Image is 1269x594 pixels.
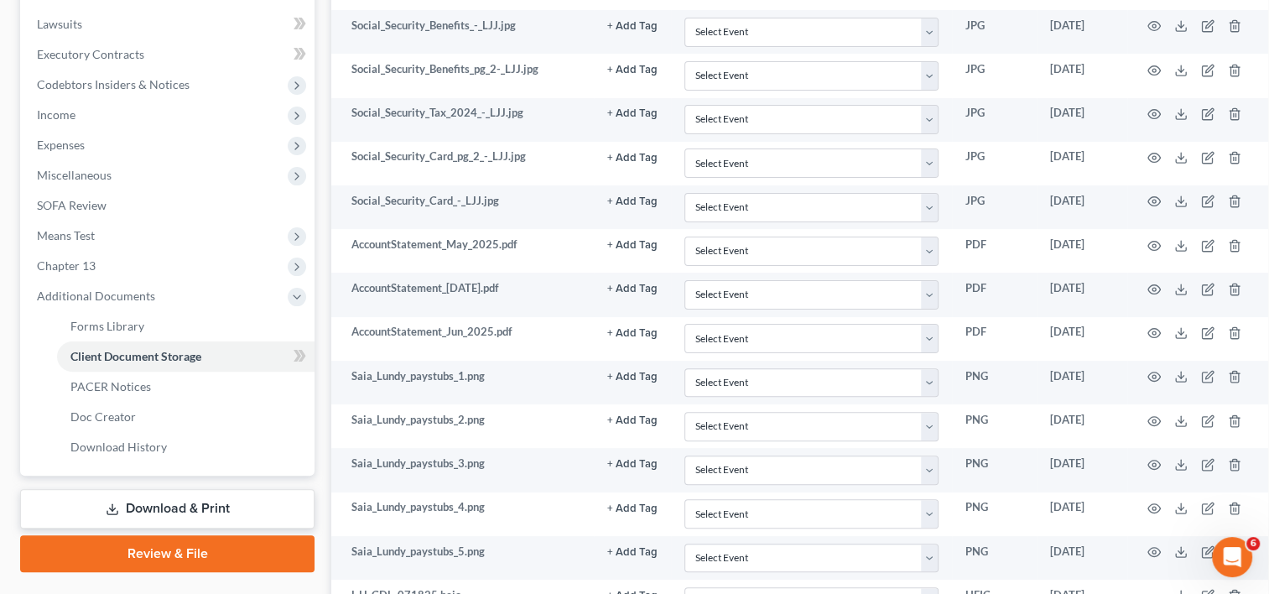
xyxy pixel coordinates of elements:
[331,448,594,492] td: Saia_Lundy_paystubs_3.png
[607,499,658,515] a: + Add Tag
[331,492,594,536] td: Saia_Lundy_paystubs_4.png
[331,185,594,229] td: Social_Security_Card_-_LJJ.jpg
[23,9,315,39] a: Lawsuits
[57,402,315,432] a: Doc Creator
[37,47,144,61] span: Executory Contracts
[1037,185,1127,229] td: [DATE]
[952,492,1037,536] td: PNG
[331,404,594,448] td: Saia_Lundy_paystubs_2.png
[1037,54,1127,97] td: [DATE]
[37,168,112,182] span: Miscellaneous
[607,108,658,119] button: + Add Tag
[23,190,315,221] a: SOFA Review
[607,153,658,164] button: + Add Tag
[607,456,658,472] a: + Add Tag
[70,349,201,363] span: Client Document Storage
[952,448,1037,492] td: PNG
[37,138,85,152] span: Expenses
[607,324,658,340] a: + Add Tag
[607,21,658,32] button: + Add Tag
[607,193,658,209] a: + Add Tag
[331,536,594,580] td: Saia_Lundy_paystubs_5.png
[1037,448,1127,492] td: [DATE]
[607,412,658,428] a: + Add Tag
[37,17,82,31] span: Lawsuits
[57,341,315,372] a: Client Document Storage
[952,361,1037,404] td: PNG
[607,61,658,77] a: + Add Tag
[331,229,594,273] td: AccountStatement_May_2025.pdf
[331,10,594,54] td: Social_Security_Benefits_-_LJJ.jpg
[607,65,658,76] button: + Add Tag
[607,459,658,470] button: + Add Tag
[607,372,658,383] button: + Add Tag
[952,404,1037,448] td: PNG
[607,503,658,514] button: + Add Tag
[607,148,658,164] a: + Add Tag
[607,240,658,251] button: + Add Tag
[331,361,594,404] td: Saia_Lundy_paystubs_1.png
[607,328,658,339] button: + Add Tag
[70,319,144,333] span: Forms Library
[37,228,95,242] span: Means Test
[1037,273,1127,316] td: [DATE]
[70,409,136,424] span: Doc Creator
[607,368,658,384] a: + Add Tag
[952,98,1037,142] td: JPG
[952,273,1037,316] td: PDF
[70,440,167,454] span: Download History
[607,18,658,34] a: + Add Tag
[1037,142,1127,185] td: [DATE]
[57,372,315,402] a: PACER Notices
[952,229,1037,273] td: PDF
[20,535,315,572] a: Review & File
[607,547,658,558] button: + Add Tag
[607,284,658,294] button: + Add Tag
[1037,361,1127,404] td: [DATE]
[607,196,658,207] button: + Add Tag
[1246,537,1260,550] span: 6
[607,280,658,296] a: + Add Tag
[607,544,658,560] a: + Add Tag
[952,54,1037,97] td: JPG
[1212,537,1252,577] iframe: Intercom live chat
[952,317,1037,361] td: PDF
[607,415,658,426] button: + Add Tag
[607,105,658,121] a: + Add Tag
[952,142,1037,185] td: JPG
[37,77,190,91] span: Codebtors Insiders & Notices
[952,10,1037,54] td: JPG
[1037,229,1127,273] td: [DATE]
[607,237,658,253] a: + Add Tag
[70,379,151,393] span: PACER Notices
[331,273,594,316] td: AccountStatement_[DATE].pdf
[952,536,1037,580] td: PNG
[331,98,594,142] td: Social_Security_Tax_2024_-_LJJ.jpg
[20,489,315,529] a: Download & Print
[37,289,155,303] span: Additional Documents
[1037,492,1127,536] td: [DATE]
[57,432,315,462] a: Download History
[331,54,594,97] td: Social_Security_Benefits_pg_2-_LJJ.jpg
[952,185,1037,229] td: JPG
[331,317,594,361] td: AccountStatement_Jun_2025.pdf
[37,107,75,122] span: Income
[23,39,315,70] a: Executory Contracts
[1037,404,1127,448] td: [DATE]
[37,198,107,212] span: SOFA Review
[37,258,96,273] span: Chapter 13
[57,311,315,341] a: Forms Library
[1037,10,1127,54] td: [DATE]
[1037,536,1127,580] td: [DATE]
[331,142,594,185] td: Social_Security_Card_pg_2_-_LJJ.jpg
[1037,317,1127,361] td: [DATE]
[1037,98,1127,142] td: [DATE]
